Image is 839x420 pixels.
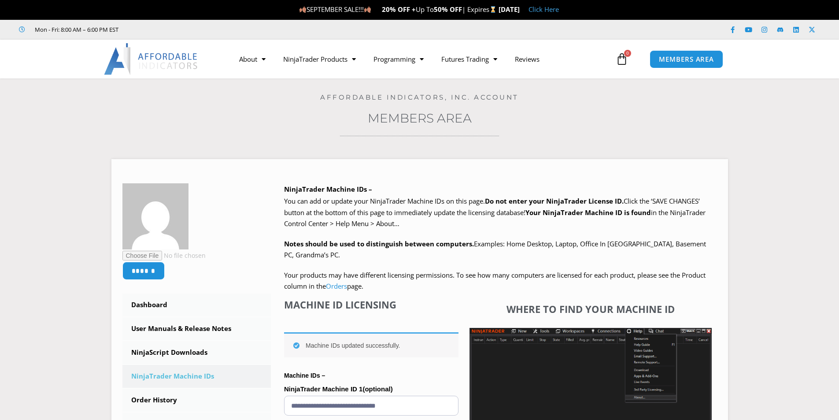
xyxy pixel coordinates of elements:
[122,389,271,412] a: Order History
[506,49,548,69] a: Reviews
[602,46,641,72] a: 0
[284,372,325,379] strong: Machine IDs –
[624,50,631,57] span: 0
[364,6,371,13] img: 🍂
[122,294,271,316] a: Dashboard
[284,271,706,291] span: Your products may have different licensing permissions. To see how many computers are licensed fo...
[122,365,271,388] a: NinjaTrader Machine IDs
[525,208,651,217] strong: Your NinjaTrader Machine ID is found
[284,239,706,260] span: Examples: Home Desktop, Laptop, Office In [GEOGRAPHIC_DATA], Basement PC, Grandma’s PC.
[122,317,271,340] a: User Manuals & Release Notes
[299,5,499,14] span: SEPTEMBER SALE!!! Up To | Expires
[230,49,614,69] nav: Menu
[362,385,392,393] span: (optional)
[490,6,496,13] img: ⌛
[284,332,458,357] div: Machine IDs updated successfully.
[33,24,118,35] span: Mon - Fri: 8:00 AM – 6:00 PM EST
[284,185,372,193] b: NinjaTrader Machine IDs –
[299,6,306,13] img: 🍂
[485,197,624,205] b: Do not enter your NinjaTrader License ID.
[365,49,432,69] a: Programming
[382,5,416,14] strong: 20% OFF +
[650,50,723,68] a: MEMBERS AREA
[469,303,712,315] h4: Where to find your Machine ID
[284,383,458,396] label: NinjaTrader Machine ID 1
[432,49,506,69] a: Futures Trading
[274,49,365,69] a: NinjaTrader Products
[499,5,520,14] strong: [DATE]
[320,93,519,101] a: Affordable Indicators, Inc. Account
[230,49,274,69] a: About
[659,56,714,63] span: MEMBERS AREA
[368,111,472,126] a: Members Area
[284,299,458,310] h4: Machine ID Licensing
[529,5,559,14] a: Click Here
[284,239,474,248] strong: Notes should be used to distinguish between computers.
[104,43,199,75] img: LogoAI | Affordable Indicators – NinjaTrader
[284,197,706,228] span: Click the ‘SAVE CHANGES’ button at the bottom of this page to immediately update the licensing da...
[122,183,188,249] img: 3e961ded3c57598c38b75bad42f30339efeb9c3e633a926747af0a11817a7dee
[326,282,347,290] a: Orders
[434,5,462,14] strong: 50% OFF
[122,341,271,364] a: NinjaScript Downloads
[284,197,485,205] span: You can add or update your NinjaTrader Machine IDs on this page.
[131,25,263,34] iframe: Customer reviews powered by Trustpilot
